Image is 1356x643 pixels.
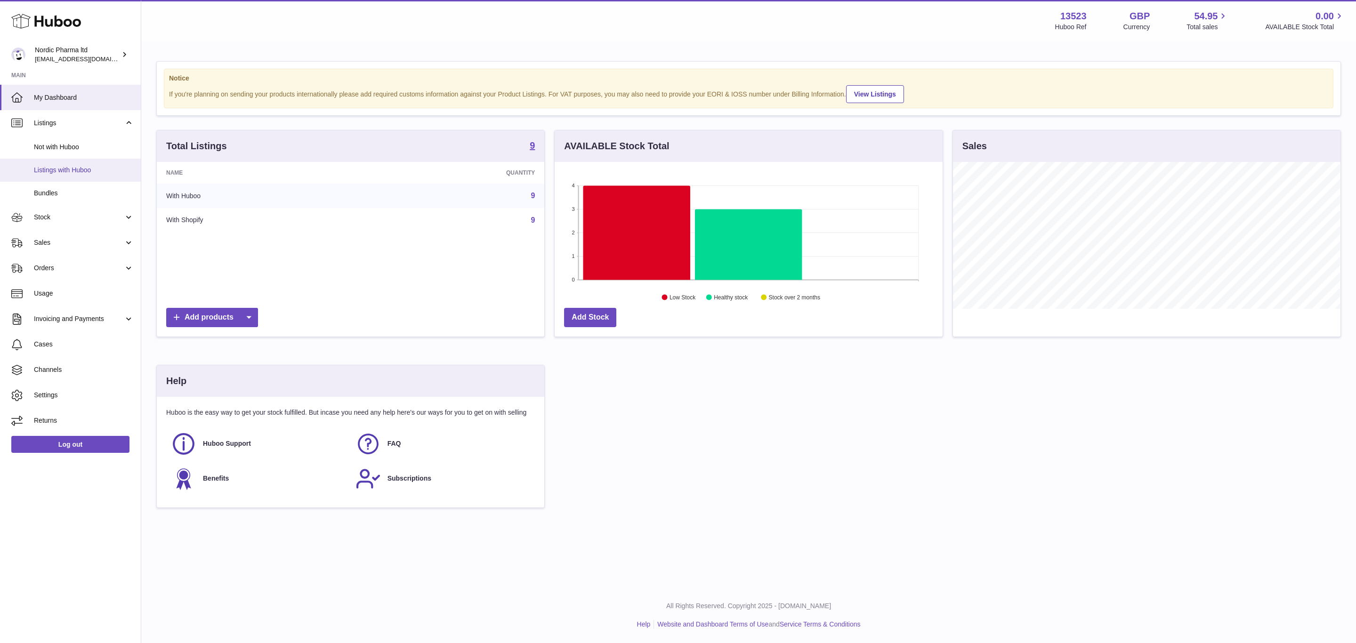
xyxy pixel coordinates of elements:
[166,308,258,327] a: Add products
[1265,10,1345,32] a: 0.00 AVAILABLE Stock Total
[1060,10,1087,23] strong: 13523
[531,192,535,200] a: 9
[1265,23,1345,32] span: AVAILABLE Stock Total
[1186,23,1228,32] span: Total sales
[769,294,820,301] text: Stock over 2 months
[157,208,366,233] td: With Shopify
[531,216,535,224] a: 9
[166,140,227,153] h3: Total Listings
[169,74,1328,83] strong: Notice
[34,166,134,175] span: Listings with Huboo
[34,119,124,128] span: Listings
[846,85,904,103] a: View Listings
[1186,10,1228,32] a: 54.95 Total sales
[11,48,25,62] img: internalAdmin-13523@internal.huboo.com
[637,620,651,628] a: Help
[34,416,134,425] span: Returns
[780,620,861,628] a: Service Terms & Conditions
[35,55,138,63] span: [EMAIL_ADDRESS][DOMAIN_NAME]
[1055,23,1087,32] div: Huboo Ref
[34,289,134,298] span: Usage
[34,264,124,273] span: Orders
[366,162,544,184] th: Quantity
[714,294,749,301] text: Healthy stock
[171,431,346,457] a: Huboo Support
[171,466,346,491] a: Benefits
[572,277,575,282] text: 0
[572,230,575,235] text: 2
[34,314,124,323] span: Invoicing and Payments
[530,141,535,150] strong: 9
[387,474,431,483] span: Subscriptions
[34,93,134,102] span: My Dashboard
[166,408,535,417] p: Huboo is the easy way to get your stock fulfilled. But incase you need any help here's our ways f...
[34,189,134,198] span: Bundles
[572,206,575,212] text: 3
[654,620,860,629] li: and
[203,474,229,483] span: Benefits
[34,365,134,374] span: Channels
[157,162,366,184] th: Name
[657,620,768,628] a: Website and Dashboard Terms of Use
[34,213,124,222] span: Stock
[572,183,575,188] text: 4
[1123,23,1150,32] div: Currency
[962,140,987,153] h3: Sales
[11,436,129,453] a: Log out
[564,140,669,153] h3: AVAILABLE Stock Total
[157,184,366,208] td: With Huboo
[530,141,535,152] a: 9
[149,602,1348,611] p: All Rights Reserved. Copyright 2025 - [DOMAIN_NAME]
[34,340,134,349] span: Cases
[166,375,186,387] h3: Help
[355,466,531,491] a: Subscriptions
[34,238,124,247] span: Sales
[355,431,531,457] a: FAQ
[1130,10,1150,23] strong: GBP
[572,253,575,259] text: 1
[670,294,696,301] text: Low Stock
[34,143,134,152] span: Not with Huboo
[1316,10,1334,23] span: 0.00
[34,391,134,400] span: Settings
[1194,10,1218,23] span: 54.95
[169,84,1328,103] div: If you're planning on sending your products internationally please add required customs informati...
[203,439,251,448] span: Huboo Support
[564,308,616,327] a: Add Stock
[387,439,401,448] span: FAQ
[35,46,120,64] div: Nordic Pharma ltd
